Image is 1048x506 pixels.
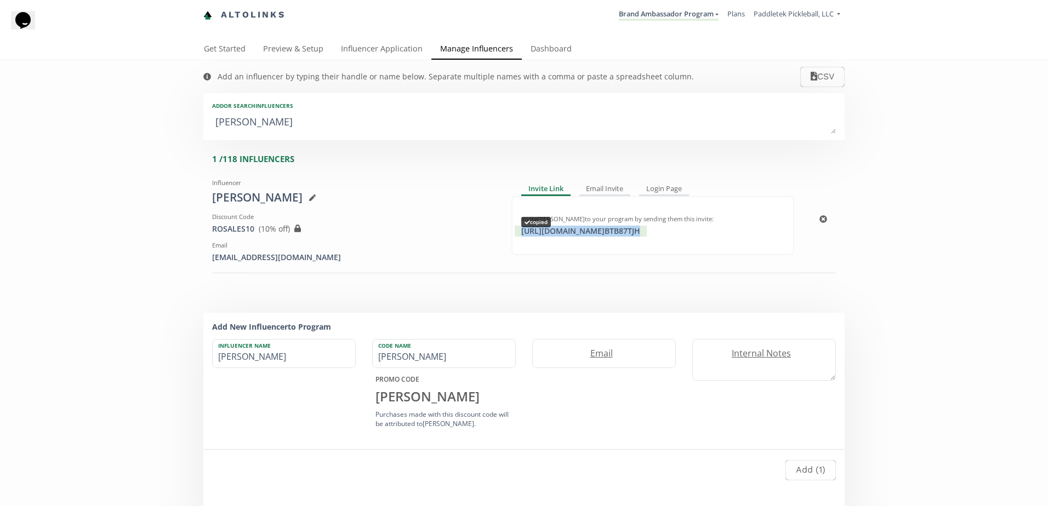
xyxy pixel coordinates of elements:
[619,9,719,21] a: Brand Ambassador Program
[212,153,845,165] div: 1 / 118 INFLUENCERS
[754,9,834,19] span: Paddletek Pickleball, LLC
[515,226,647,237] div: [URL][DOMAIN_NAME] BTB87TJH
[212,212,495,221] div: Discount Code
[259,223,290,234] span: ( 10 % off)
[521,217,551,227] div: copied
[212,102,836,110] div: Add or search INFLUENCERS
[212,189,495,206] div: [PERSON_NAME]
[372,410,516,428] div: Purchases made with this discount code will be attributed to [PERSON_NAME] .
[785,460,836,480] button: Add (1)
[218,71,694,82] div: Add an influencer by typing their handle or name below. Separate multiple names with a comma or p...
[11,11,46,44] iframe: chat widget
[212,241,495,250] div: Email
[195,39,254,61] a: Get Started
[754,9,840,21] a: Paddletek Pickleball, LLC
[203,11,212,20] img: favicon-32x32.png
[693,347,824,360] label: Internal Notes
[521,215,784,223] div: Invite [PERSON_NAME] to your program by sending them this invite:
[212,112,836,134] textarea: [PERSON_NAME]
[212,179,495,187] div: Influencer
[373,340,504,349] label: Code Name
[800,67,845,87] button: CSV
[254,39,332,61] a: Preview & Setup
[639,183,689,196] div: Login Page
[212,223,254,234] a: ROSALES10
[212,321,331,332] strong: Add New Influencer to Program
[212,252,495,263] div: [EMAIL_ADDRESS][DOMAIN_NAME]
[727,9,745,19] a: Plans
[431,39,522,61] a: Manage Influencers
[372,387,516,406] div: [PERSON_NAME]
[372,375,516,384] div: PROMO CODE
[533,347,664,360] label: Email
[203,6,286,24] a: Altolinks
[213,340,344,349] label: Influencer Name
[332,39,431,61] a: Influencer Application
[579,183,631,196] div: Email Invite
[521,183,571,196] div: Invite Link
[522,39,580,61] a: Dashboard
